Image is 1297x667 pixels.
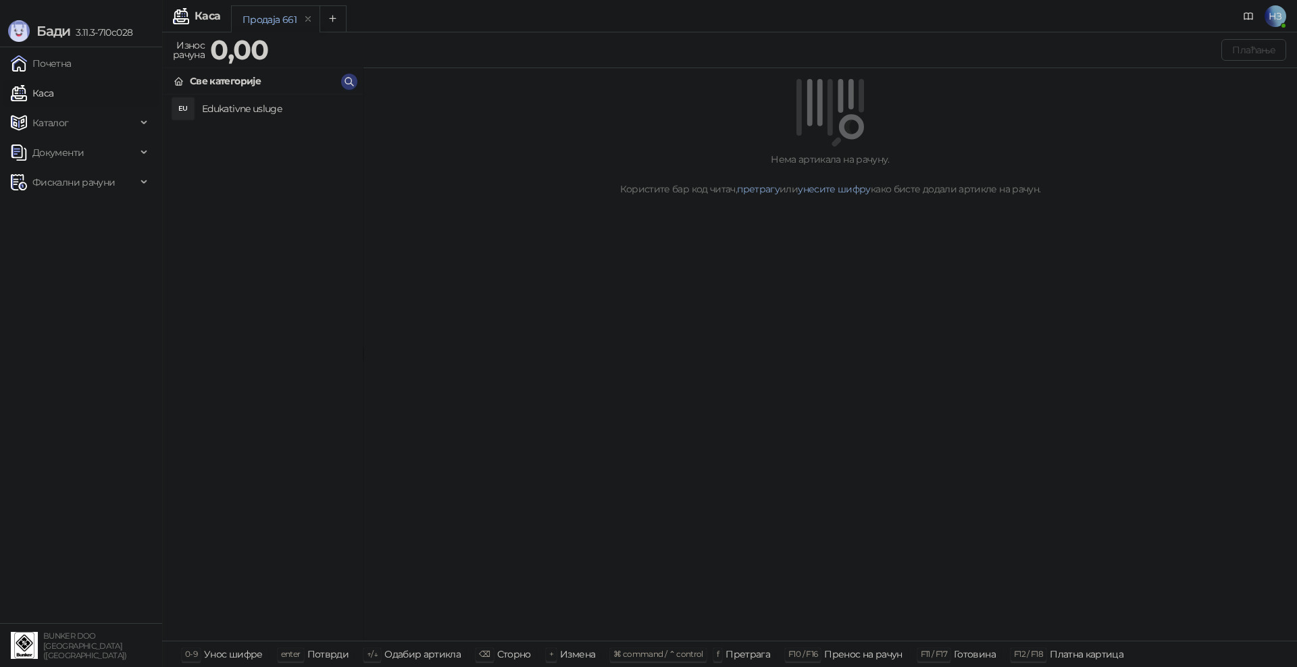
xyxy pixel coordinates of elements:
a: претрагу [737,183,780,195]
div: Потврди [307,645,349,663]
div: Унос шифре [204,645,263,663]
div: Продаја 661 [243,12,297,27]
div: Одабир артикла [384,645,461,663]
span: Бади [36,23,70,39]
div: Претрага [726,645,770,663]
div: Износ рачуна [170,36,207,63]
h4: Edukativne usluge [202,98,352,119]
span: f [717,649,719,659]
img: 64x64-companyLogo-d200c298-da26-4023-afd4-f376f589afb5.jpeg [11,632,38,659]
span: ⌫ [479,649,490,659]
span: + [549,649,553,659]
span: F11 / F17 [921,649,947,659]
a: Почетна [11,50,72,77]
a: Документација [1238,5,1259,27]
span: ↑/↓ [367,649,378,659]
span: ⌘ command / ⌃ control [613,649,703,659]
div: Пренос на рачун [824,645,902,663]
strong: 0,00 [210,33,268,66]
span: 0-9 [185,649,197,659]
span: НЗ [1265,5,1286,27]
div: Нема артикала на рачуну. Користите бар код читач, или како бисте додали артикле на рачун. [380,152,1281,196]
div: Измена [560,645,595,663]
span: F10 / F16 [788,649,817,659]
a: Каса [11,80,53,107]
small: BUNKER DOO [GEOGRAPHIC_DATA] ([GEOGRAPHIC_DATA]) [43,631,127,660]
div: Готовина [954,645,996,663]
div: Сторно [497,645,531,663]
button: Плаћање [1221,39,1286,61]
div: Све категорије [190,74,261,88]
button: remove [299,14,317,25]
span: 3.11.3-710c028 [70,26,132,38]
span: F12 / F18 [1014,649,1043,659]
span: enter [281,649,301,659]
div: Платна картица [1050,645,1123,663]
button: Add tab [320,5,347,32]
div: grid [163,95,363,641]
div: EU [172,98,194,119]
img: Logo [8,20,30,42]
span: Фискални рачуни [32,169,115,196]
span: Документи [32,139,84,166]
a: унесите шифру [798,183,871,195]
div: Каса [195,11,220,22]
span: Каталог [32,109,69,136]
